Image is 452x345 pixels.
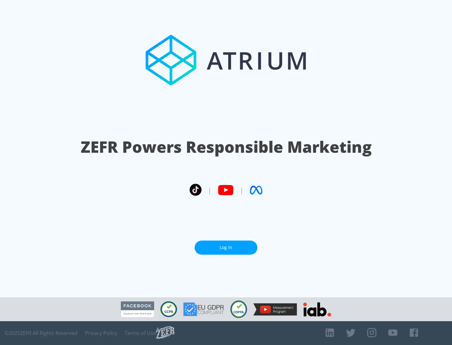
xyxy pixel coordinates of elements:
span: | [208,185,212,195]
a: Terms of Use [125,330,156,336]
img: IAB [303,302,331,316]
img: CCPA Compliant [160,301,177,317]
img: Facebook Marketing Partner [121,301,154,317]
img: YouTube Measurement Program [253,303,297,316]
img: COPPA Compliant [230,300,247,318]
span: | [240,185,244,195]
img: GDPR Compliant [183,302,224,316]
span: © 2025 ZEFR All Rights Reserved [5,330,78,336]
a: Privacy Policy [85,330,117,336]
a: Log In [195,241,257,255]
h1: ZEFR Powers Responsible Marketing [81,136,372,158]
